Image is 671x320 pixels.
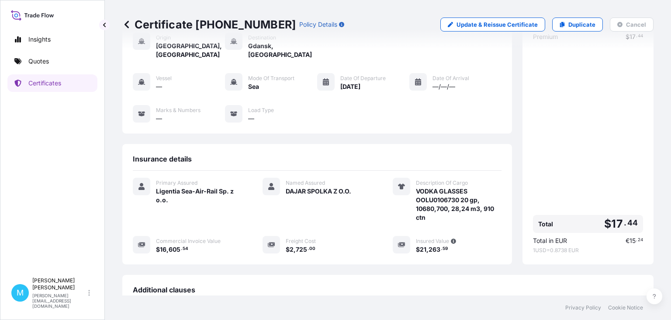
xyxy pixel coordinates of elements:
span: Load Type [248,107,274,114]
span: $ [286,246,290,253]
a: Cookie Notice [608,304,643,311]
p: Update & Reissue Certificate [457,20,538,29]
span: 21 [420,246,426,253]
span: , [294,246,296,253]
a: Quotes [7,53,97,70]
span: —/—/— [432,82,455,91]
span: 00 [309,247,315,250]
span: . [181,247,182,250]
span: — [248,114,254,123]
span: Date of Arrival [432,75,469,82]
span: Ligentia Sea-Air-Rail Sp. z o.o. [156,187,242,204]
span: Insured Value [416,238,449,245]
span: . [636,239,637,242]
span: 725 [296,246,307,253]
span: M [17,288,24,297]
span: DAJAR SPOLKA Z O.O. [286,187,351,196]
span: [GEOGRAPHIC_DATA], [GEOGRAPHIC_DATA] [156,42,225,59]
span: Primary Assured [156,179,197,186]
span: Mode of Transport [248,75,294,82]
span: € [626,238,629,244]
a: Update & Reissue Certificate [440,18,545,32]
span: 15 [629,238,636,244]
p: Policy Details [299,20,337,29]
span: 24 [638,239,643,242]
p: Cancel [626,20,646,29]
span: Total in EUR [533,236,567,245]
span: 16 [160,246,166,253]
span: . [624,220,626,225]
span: Additional clauses [133,285,195,294]
span: Named Assured [286,179,325,186]
p: Certificates [28,79,61,88]
span: 2 [290,246,294,253]
span: Date of Departure [340,75,386,82]
span: 1 USD = 0.8738 EUR [533,247,643,254]
span: Description Of Cargo [416,179,468,186]
span: — [156,114,162,123]
span: 54 [183,247,188,250]
p: Certificate [PHONE_NUMBER] [122,18,296,32]
a: Privacy Policy [565,304,601,311]
span: $ [604,218,611,229]
span: Sea [248,82,259,91]
span: . [441,247,442,250]
a: Insights [7,31,97,48]
p: [PERSON_NAME][EMAIL_ADDRESS][DOMAIN_NAME] [32,293,86,309]
span: $ [416,246,420,253]
span: , [166,246,169,253]
span: Vessel [156,75,172,82]
span: 44 [627,220,638,225]
span: VODKA GLASSES OOLU0106730 20 gp, 10680,700, 28,24 m3, 910 ctn [416,187,502,222]
span: 59 [443,247,448,250]
p: Insights [28,35,51,44]
button: Cancel [610,18,654,32]
span: Gdansk, [GEOGRAPHIC_DATA] [248,42,317,59]
a: Duplicate [552,18,603,32]
span: — [156,82,162,91]
span: Commercial Invoice Value [156,238,221,245]
a: Certificates [7,74,97,92]
span: Freight Cost [286,238,316,245]
p: Quotes [28,57,49,66]
span: Total [538,220,553,229]
span: , [426,246,429,253]
span: 605 [169,246,180,253]
span: $ [156,246,160,253]
p: Duplicate [568,20,595,29]
span: Insurance details [133,155,192,163]
span: 263 [429,246,440,253]
span: [DATE] [340,82,360,91]
span: Marks & Numbers [156,107,201,114]
span: 17 [611,218,623,229]
p: [PERSON_NAME] [PERSON_NAME] [32,277,86,291]
span: . [308,247,309,250]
